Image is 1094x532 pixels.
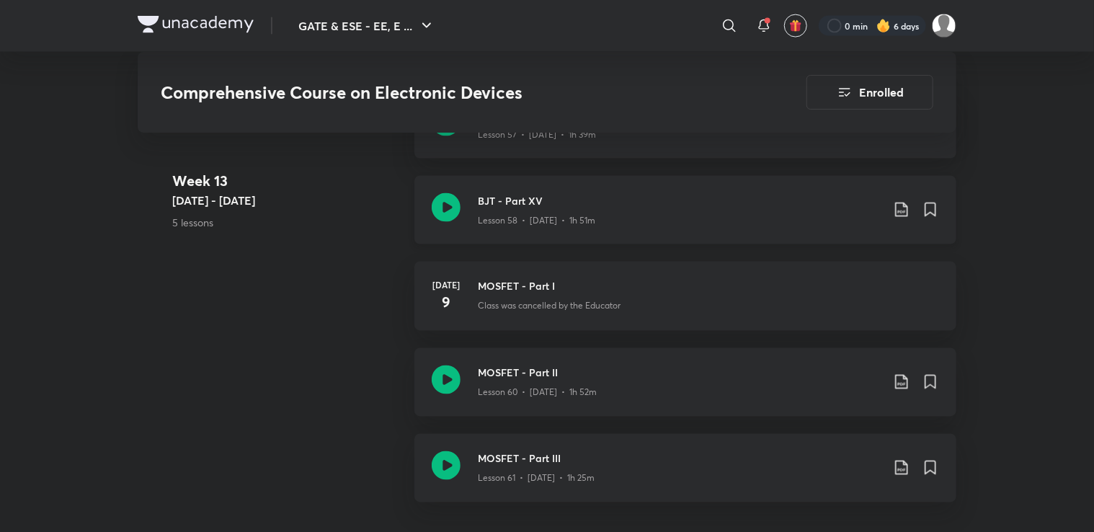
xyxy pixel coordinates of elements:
[478,386,597,399] p: Lesson 60 • [DATE] • 1h 52m
[478,451,881,466] h3: MOSFET - Part III
[172,191,403,208] h5: [DATE] - [DATE]
[432,292,461,314] h4: 9
[806,75,933,110] button: Enrolled
[478,214,595,227] p: Lesson 58 • [DATE] • 1h 51m
[478,279,939,294] h3: MOSFET - Part I
[784,14,807,37] button: avatar
[478,128,596,141] p: Lesson 57 • [DATE] • 1h 39m
[172,214,403,229] p: 5 lessons
[432,279,461,292] h6: [DATE]
[478,472,595,485] p: Lesson 61 • [DATE] • 1h 25m
[789,19,802,32] img: avatar
[414,176,956,262] a: BJT - Part XVLesson 58 • [DATE] • 1h 51m
[478,193,881,208] h3: BJT - Part XV
[932,14,956,38] img: Avantika Choudhary
[414,434,956,520] a: MOSFET - Part IIILesson 61 • [DATE] • 1h 25m
[876,19,891,33] img: streak
[290,12,444,40] button: GATE & ESE - EE, E ...
[478,365,881,381] h3: MOSFET - Part II
[172,169,403,191] h4: Week 13
[138,16,254,33] img: Company Logo
[414,348,956,434] a: MOSFET - Part IILesson 60 • [DATE] • 1h 52m
[414,90,956,176] a: MOSFET - Part XIVLesson 57 • [DATE] • 1h 39m
[161,82,725,103] h3: Comprehensive Course on Electronic Devices
[478,300,621,313] p: Class was cancelled by the Educator
[414,262,956,348] a: [DATE]9MOSFET - Part IClass was cancelled by the Educator
[138,16,254,37] a: Company Logo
